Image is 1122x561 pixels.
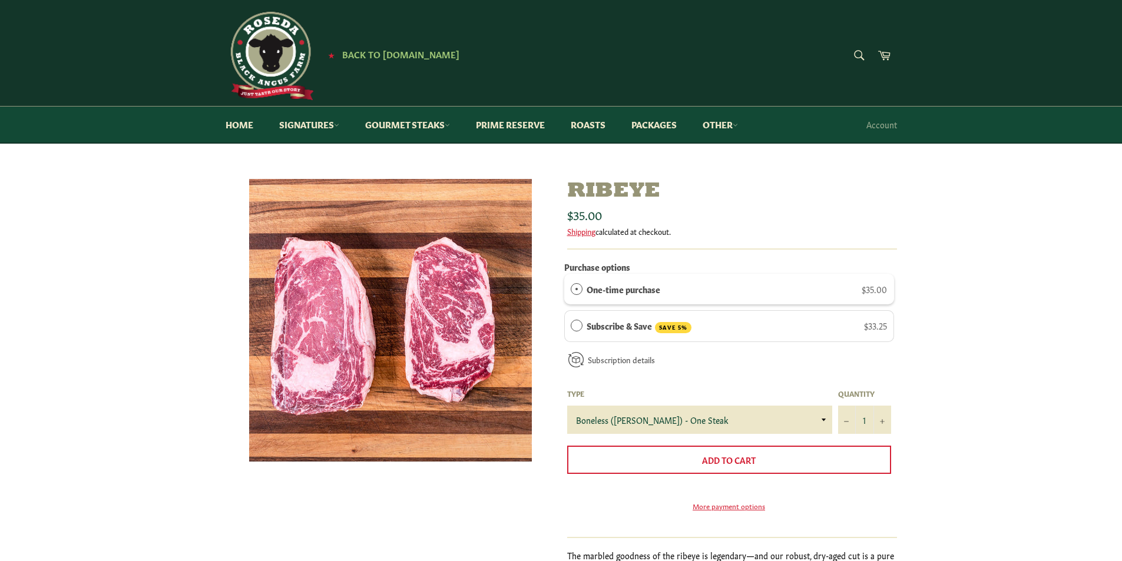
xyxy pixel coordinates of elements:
[267,107,351,142] a: Signatures
[567,225,595,237] a: Shipping
[567,226,897,237] div: calculated at checkout.
[862,283,887,295] span: $35.00
[559,107,617,142] a: Roasts
[838,406,856,434] button: Reduce item quantity by one
[691,107,750,142] a: Other
[328,50,335,59] span: ★
[464,107,557,142] a: Prime Reserve
[567,389,832,399] label: Type
[587,283,660,296] label: One-time purchase
[567,179,897,204] h1: Ribeye
[249,179,532,462] img: Ribeye
[587,319,691,333] label: Subscribe & Save
[342,48,459,60] span: Back to [DOMAIN_NAME]
[214,107,265,142] a: Home
[567,501,891,511] a: More payment options
[567,446,891,474] button: Add to Cart
[322,50,459,59] a: ★ Back to [DOMAIN_NAME]
[838,389,891,399] label: Quantity
[567,206,602,223] span: $35.00
[620,107,689,142] a: Packages
[353,107,462,142] a: Gourmet Steaks
[571,283,582,296] div: One-time purchase
[860,107,903,142] a: Account
[655,322,691,333] span: SAVE 5%
[571,319,582,332] div: Subscribe & Save
[226,12,314,100] img: Roseda Beef
[564,261,630,273] label: Purchase options
[873,406,891,434] button: Increase item quantity by one
[588,354,655,365] a: Subscription details
[702,454,756,466] span: Add to Cart
[864,320,887,331] span: $33.25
